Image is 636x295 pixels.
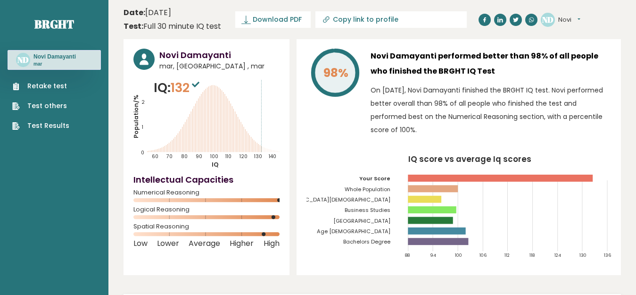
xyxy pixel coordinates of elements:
tspan: 1 [142,124,143,131]
span: Average [189,242,220,245]
tspan: IQ score vs average Iq scores [408,153,531,165]
tspan: Population/% [132,95,140,138]
p: On [DATE], Novi Damayanti finished the BRGHT IQ test. Novi performed better overall than 98% of a... [371,84,611,136]
a: Retake test [12,81,69,91]
tspan: 140 [269,153,276,160]
tspan: 70 [166,153,173,160]
a: Test others [12,101,69,111]
tspan: 60 [152,153,158,160]
p: IQ: [154,78,202,97]
tspan: 118 [529,252,535,258]
span: Numerical Reasoning [133,191,280,194]
tspan: Whole Population [345,185,390,193]
span: Spatial Reasoning [133,225,280,228]
tspan: 100 [454,252,462,258]
tspan: 90 [196,153,202,160]
tspan: 106 [479,252,487,258]
a: Test Results [12,121,69,131]
tspan: 2 [141,99,145,106]
tspan: 130 [254,153,262,160]
tspan: [GEOGRAPHIC_DATA][DEMOGRAPHIC_DATA] [272,196,390,203]
tspan: 120 [240,153,248,160]
tspan: IQ [212,160,219,169]
tspan: 98% [323,65,348,81]
h3: Novi Damayanti [159,49,280,61]
tspan: 88 [405,252,410,258]
div: Full 30 minute IQ test [124,21,221,32]
button: Novi [558,15,580,25]
tspan: 136 [604,252,611,258]
span: Low [133,242,148,245]
tspan: 130 [579,252,586,258]
span: Download PDF [253,15,302,25]
time: [DATE] [124,7,171,18]
span: Higher [230,242,254,245]
h3: Novi Damayanti performed better than 98% of all people who finished the BRGHT IQ Test [371,49,611,79]
tspan: Bachelors Degree [343,238,390,245]
a: Brght [34,17,74,32]
span: 132 [171,79,202,96]
tspan: 124 [554,252,561,258]
tspan: 100 [210,153,218,160]
tspan: 110 [225,153,231,160]
tspan: [GEOGRAPHIC_DATA] [333,217,390,225]
span: High [264,242,280,245]
text: ND [542,14,553,25]
h3: Novi Damayanti [33,53,76,60]
h4: Intellectual Capacities [133,173,280,186]
tspan: 112 [504,252,510,258]
tspan: Business Studies [345,206,390,214]
tspan: 94 [430,252,436,258]
b: Test: [124,21,143,32]
span: Lower [157,242,179,245]
span: mar, [GEOGRAPHIC_DATA] , mar [159,61,280,71]
span: Logical Reasoning [133,208,280,211]
text: ND [17,54,29,65]
tspan: 80 [181,153,188,160]
tspan: Your Score [359,175,390,182]
tspan: 0 [141,149,144,156]
b: Date: [124,7,145,18]
p: mar [33,61,76,67]
tspan: Age [DEMOGRAPHIC_DATA] [317,228,390,235]
a: Download PDF [235,11,311,28]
